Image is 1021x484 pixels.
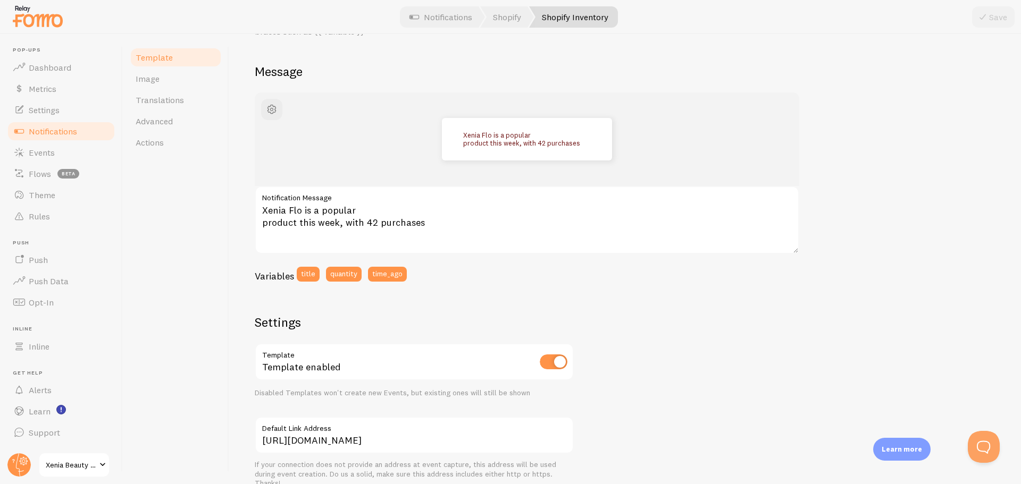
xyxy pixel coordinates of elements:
a: Opt-In [6,292,116,313]
span: Advanced [136,116,173,126]
span: beta [57,169,79,179]
h2: Settings [255,314,574,330]
a: Translations [129,89,222,111]
span: Dashboard [29,62,71,73]
a: Advanced [129,111,222,132]
svg: <p>Watch New Feature Tutorials!</p> [56,405,66,414]
button: time_ago [368,267,407,282]
span: Translations [136,95,184,105]
span: Learn [29,406,51,417]
span: Push [29,254,48,265]
a: Rules [6,206,116,227]
span: Push Data [29,276,69,286]
a: Dashboard [6,57,116,78]
a: Inline [6,336,116,357]
span: Theme [29,190,55,200]
iframe: Help Scout Beacon - Open [968,431,1000,463]
div: Disabled Templates won't create new Events, but existing ones will still be shown [255,388,574,398]
span: Metrics [29,83,56,94]
span: Notifications [29,126,77,137]
a: Theme [6,184,116,206]
h2: Message [255,63,995,80]
div: Learn more [873,438,931,461]
div: Template enabled [255,343,574,382]
a: Xenia Beauty Labs [38,452,110,478]
a: Notifications [6,121,116,142]
span: Opt-In [29,297,54,308]
span: Template [136,52,173,63]
span: Flows [29,168,51,179]
a: Events [6,142,116,163]
span: Pop-ups [13,47,116,54]
label: Notification Message [255,186,799,204]
span: Inline [29,341,49,352]
p: Learn more [882,444,922,454]
a: Push [6,249,116,270]
a: Actions [129,132,222,153]
span: Alerts [29,385,52,395]
a: Alerts [6,379,116,401]
span: Get Help [13,370,116,377]
a: Metrics [6,78,116,99]
h3: Variables [255,270,294,282]
span: Settings [29,105,60,115]
a: Settings [6,99,116,121]
a: Flows beta [6,163,116,184]
a: Support [6,422,116,443]
span: Inline [13,326,116,333]
button: quantity [326,267,362,282]
img: fomo-relay-logo-orange.svg [11,3,64,30]
span: Xenia Beauty Labs [46,458,96,471]
span: Support [29,427,60,438]
button: title [297,267,320,282]
label: Default Link Address [255,417,574,435]
span: Image [136,73,160,84]
a: Push Data [6,270,116,292]
a: Image [129,68,222,89]
span: Events [29,147,55,158]
a: Learn [6,401,116,422]
span: Actions [136,137,164,148]
p: Xenia Flo is a popular product this week, with 42 purchases [463,131,591,147]
span: Push [13,240,116,247]
span: Rules [29,211,50,222]
a: Template [129,47,222,68]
